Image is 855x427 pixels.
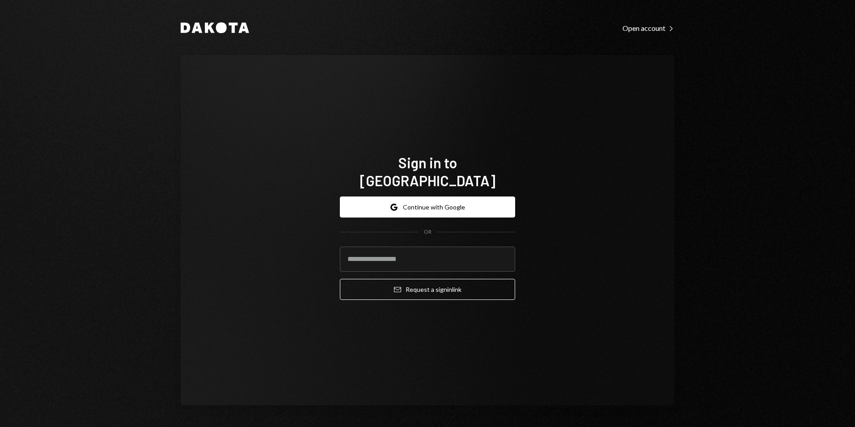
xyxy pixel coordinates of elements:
[340,154,515,189] h1: Sign in to [GEOGRAPHIC_DATA]
[340,196,515,218] button: Continue with Google
[340,279,515,300] button: Request a signinlink
[622,23,674,33] a: Open account
[424,228,432,236] div: OR
[622,24,674,33] div: Open account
